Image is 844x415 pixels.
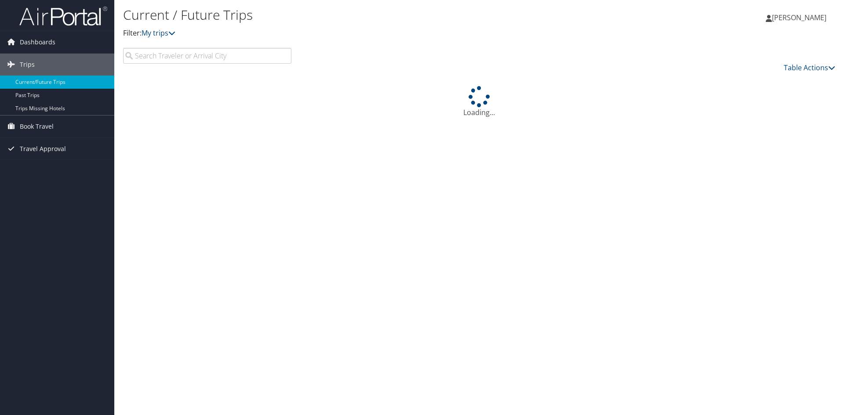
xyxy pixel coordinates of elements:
span: Dashboards [20,31,55,53]
a: [PERSON_NAME] [766,4,835,31]
a: Table Actions [784,63,835,72]
span: Travel Approval [20,138,66,160]
img: airportal-logo.png [19,6,107,26]
span: Book Travel [20,115,54,137]
p: Filter: [123,28,598,39]
div: Loading... [123,86,835,118]
input: Search Traveler or Arrival City [123,48,291,64]
span: [PERSON_NAME] [772,13,826,22]
h1: Current / Future Trips [123,6,598,24]
span: Trips [20,54,35,76]
a: My trips [142,28,175,38]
